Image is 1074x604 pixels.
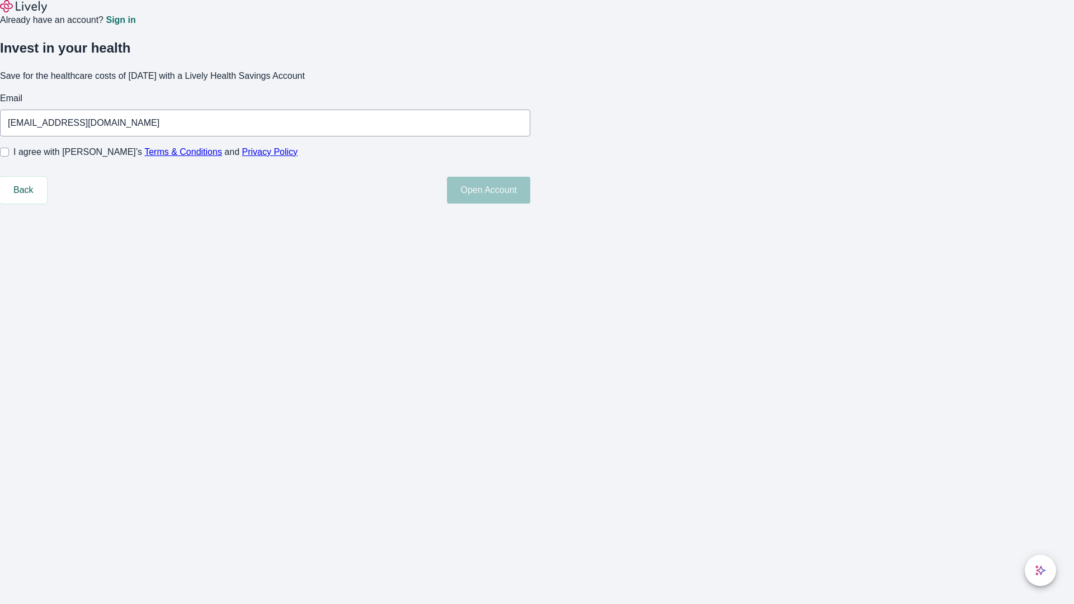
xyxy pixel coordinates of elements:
span: I agree with [PERSON_NAME]’s and [13,145,298,159]
a: Privacy Policy [242,147,298,157]
a: Sign in [106,16,135,25]
svg: Lively AI Assistant [1035,565,1046,576]
button: chat [1025,555,1056,586]
a: Terms & Conditions [144,147,222,157]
